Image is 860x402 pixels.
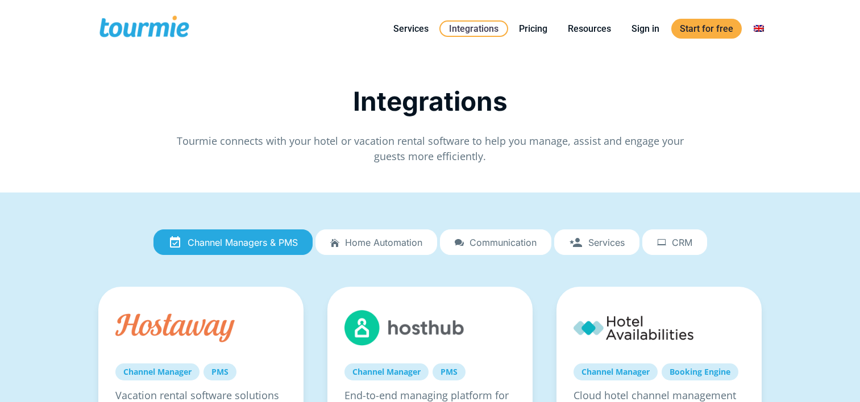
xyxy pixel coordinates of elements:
span: Home automation [345,237,422,248]
span: Services [588,237,625,248]
a: Services [554,229,639,256]
a: Channel Manager [344,363,429,380]
a: Sign in [623,22,668,36]
a: PMS [433,363,466,380]
span: CRM [672,237,692,248]
a: Resources [559,22,620,36]
a: Channel Manager [574,363,658,380]
span: Communication [470,237,537,248]
a: Start for free [671,19,742,39]
a: Home automation [315,229,437,256]
a: Channel Manager [115,363,200,380]
a: Booking Engine [662,363,738,380]
span: Integrations [353,85,508,117]
a: Pricing [510,22,556,36]
span: Tourmie connects with your hotel or vacation rental software to help you manage, assist and engag... [177,134,684,163]
a: Communication [440,229,551,256]
a: PMS [203,363,236,380]
a: Channel Managers & PMS [153,229,313,256]
a: Integrations [439,20,508,37]
span: Channel Managers & PMS [188,237,298,248]
a: Services [385,22,437,36]
a: CRM [642,229,707,256]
